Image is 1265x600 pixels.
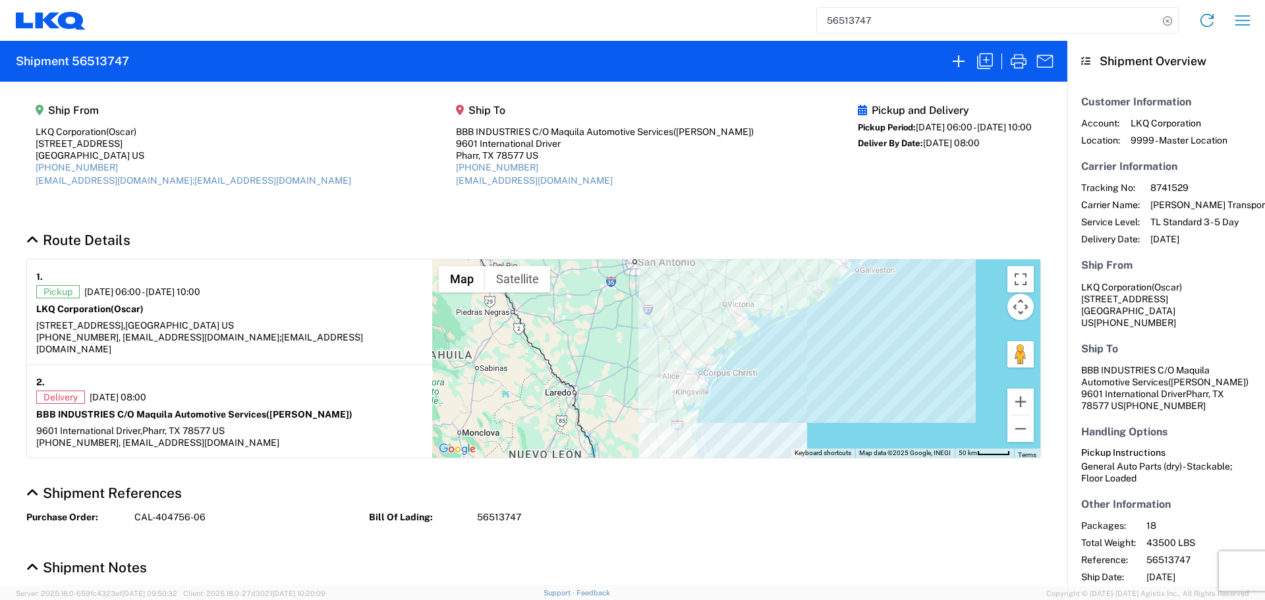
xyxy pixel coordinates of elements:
[1007,416,1034,442] button: Zoom out
[1081,199,1140,211] span: Carrier Name:
[1131,134,1227,146] span: 9999 - Master Location
[1081,95,1251,108] h5: Customer Information
[90,391,146,403] span: [DATE] 08:00
[125,320,234,331] span: [GEOGRAPHIC_DATA] US
[1131,117,1227,129] span: LKQ Corporation
[1081,460,1251,484] div: General Auto Parts (dry) - Stackable; Floor Loaded
[858,138,923,148] span: Deliver By Date:
[36,138,351,150] div: [STREET_ADDRESS]
[16,589,177,597] span: Server: 2025.18.0-659fc4323ef
[923,138,980,148] span: [DATE] 08:00
[1081,447,1251,458] h6: Pickup Instructions
[456,175,613,186] a: [EMAIL_ADDRESS][DOMAIN_NAME]
[369,511,468,524] strong: Bill Of Lading:
[1007,389,1034,415] button: Zoom in
[1081,281,1251,329] address: [GEOGRAPHIC_DATA] US
[36,391,85,404] span: Delivery
[485,266,550,292] button: Show satellite imagery
[1007,294,1034,320] button: Map camera controls
[1123,400,1206,411] span: [PHONE_NUMBER]
[36,175,351,186] a: [EMAIL_ADDRESS][DOMAIN_NAME];[EMAIL_ADDRESS][DOMAIN_NAME]
[36,437,423,449] div: [PHONE_NUMBER], [EMAIL_ADDRESS][DOMAIN_NAME]
[795,449,851,458] button: Keyboard shortcuts
[1152,282,1182,292] span: (Oscar)
[1081,259,1251,271] h5: Ship From
[859,449,951,456] span: Map data ©2025 Google, INEGI
[84,286,200,298] span: [DATE] 06:00 - [DATE] 10:00
[858,104,1032,117] h5: Pickup and Delivery
[1081,282,1152,292] span: LKQ Corporation
[36,269,43,285] strong: 1.
[36,320,125,331] span: [STREET_ADDRESS],
[959,449,977,456] span: 50 km
[456,138,754,150] div: 9601 International Driver
[36,331,423,355] div: [PHONE_NUMBER], [EMAIL_ADDRESS][DOMAIN_NAME];[EMAIL_ADDRESS][DOMAIN_NAME]
[183,589,325,597] span: Client: 2025.18.0-27d3021
[1081,425,1251,438] h5: Handling Options
[36,304,144,314] strong: LKQ Corporation
[1081,182,1140,194] span: Tracking No:
[36,162,118,173] a: [PHONE_NUMBER]
[1067,41,1265,82] header: Shipment Overview
[576,589,610,597] a: Feedback
[817,8,1158,33] input: Shipment, tracking or reference number
[1081,537,1136,549] span: Total Weight:
[36,409,352,420] strong: BBB INDUSTRIES C/O Maquila Automotive Services
[26,559,147,576] a: Hide Details
[436,441,479,458] img: Google
[36,374,45,391] strong: 2.
[1168,377,1249,387] span: ([PERSON_NAME])
[26,511,125,524] strong: Purchase Order:
[1081,520,1136,532] span: Packages:
[1146,520,1259,532] span: 18
[36,285,80,298] span: Pickup
[439,266,485,292] button: Show street map
[142,425,225,436] span: Pharr, TX 78577 US
[1094,317,1176,328] span: [PHONE_NUMBER]
[1081,233,1140,245] span: Delivery Date:
[16,53,129,69] h2: Shipment 56513747
[36,150,351,161] div: [GEOGRAPHIC_DATA] US
[477,511,521,524] span: 56513747
[673,126,754,137] span: ([PERSON_NAME])
[1081,134,1120,146] span: Location:
[26,485,182,501] a: Hide Details
[456,126,754,138] div: BBB INDUSTRIES C/O Maquila Automotive Services
[1081,294,1168,304] span: [STREET_ADDRESS]
[456,104,754,117] h5: Ship To
[1081,554,1136,566] span: Reference:
[272,589,325,597] span: [DATE] 10:20:09
[36,425,142,436] span: 9601 International Driver,
[955,449,1014,458] button: Map Scale: 50 km per 46 pixels
[1046,587,1249,599] span: Copyright © [DATE]-[DATE] Agistix Inc., All Rights Reserved
[111,304,144,314] span: (Oscar)
[106,126,136,137] span: (Oscar)
[1081,342,1251,355] h5: Ship To
[436,441,479,458] a: Open this area in Google Maps (opens a new window)
[266,409,352,420] span: ([PERSON_NAME])
[134,511,206,524] span: CAL-404756-06
[456,150,754,161] div: Pharr, TX 78577 US
[1081,571,1136,583] span: Ship Date:
[26,232,130,248] a: Hide Details
[122,589,177,597] span: [DATE] 09:50:32
[1081,498,1251,510] h5: Other Information
[1007,266,1034,292] button: Toggle fullscreen view
[1081,216,1140,228] span: Service Level:
[1007,341,1034,368] button: Drag Pegman onto the map to open Street View
[1146,537,1259,549] span: 43500 LBS
[1081,160,1251,173] h5: Carrier Information
[36,126,351,138] div: LKQ Corporation
[1081,117,1120,129] span: Account:
[858,123,916,132] span: Pickup Period:
[1081,364,1251,412] address: Pharr, TX 78577 US
[916,122,1032,132] span: [DATE] 06:00 - [DATE] 10:00
[456,162,538,173] a: [PHONE_NUMBER]
[36,104,351,117] h5: Ship From
[1018,451,1036,458] a: Terms
[1146,554,1259,566] span: 56513747
[544,589,576,597] a: Support
[1081,365,1249,399] span: BBB INDUSTRIES C/O Maquila Automotive Services 9601 International Driver
[1146,571,1259,583] span: [DATE]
